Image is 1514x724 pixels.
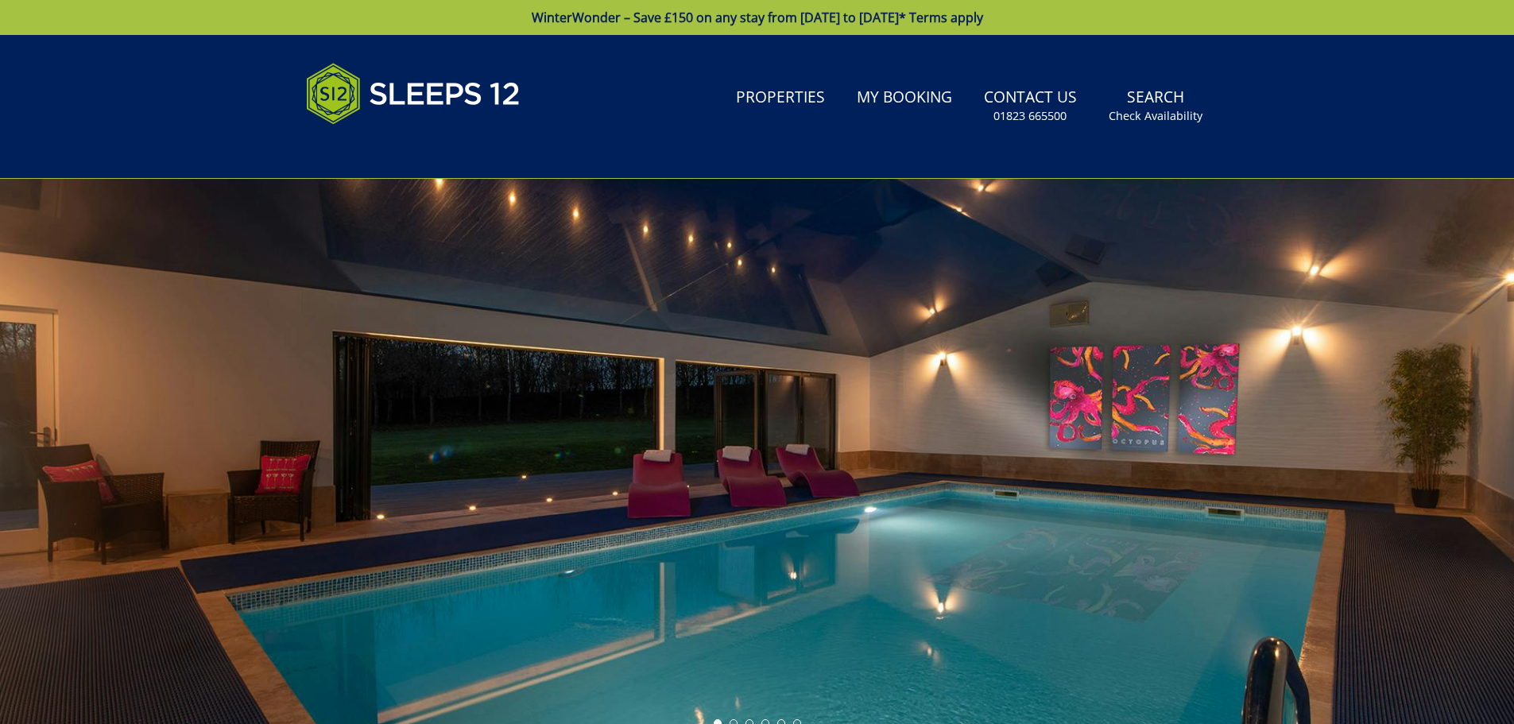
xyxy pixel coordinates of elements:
img: Sleeps 12 [306,54,521,134]
a: My Booking [850,80,958,116]
small: 01823 665500 [993,108,1067,124]
small: Check Availability [1109,108,1202,124]
a: SearchCheck Availability [1102,80,1209,132]
iframe: Customer reviews powered by Trustpilot [298,143,465,157]
a: Properties [730,80,831,116]
a: Contact Us01823 665500 [978,80,1083,132]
